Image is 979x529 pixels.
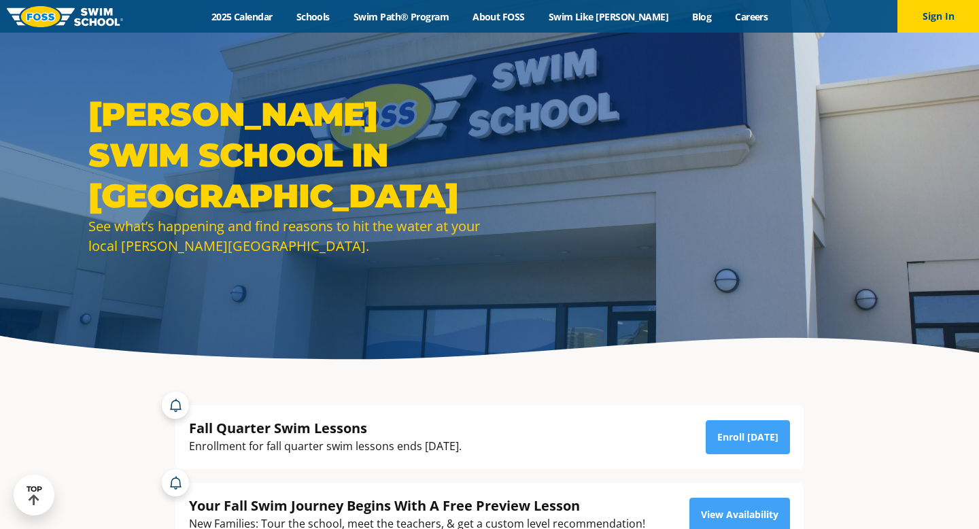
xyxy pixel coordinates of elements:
h1: [PERSON_NAME] Swim School in [GEOGRAPHIC_DATA] [88,94,483,216]
a: Swim Like [PERSON_NAME] [536,10,681,23]
div: TOP [27,485,42,506]
a: Schools [284,10,341,23]
a: 2025 Calendar [199,10,284,23]
a: Swim Path® Program [341,10,460,23]
div: See what’s happening and find reasons to hit the water at your local [PERSON_NAME][GEOGRAPHIC_DATA]. [88,216,483,256]
div: Fall Quarter Swim Lessons [189,419,462,437]
a: Enroll [DATE] [706,420,790,454]
div: Your Fall Swim Journey Begins With A Free Preview Lesson [189,496,645,515]
a: Careers [723,10,780,23]
img: FOSS Swim School Logo [7,6,123,27]
a: Blog [681,10,723,23]
a: About FOSS [461,10,537,23]
div: Enrollment for fall quarter swim lessons ends [DATE]. [189,437,462,456]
